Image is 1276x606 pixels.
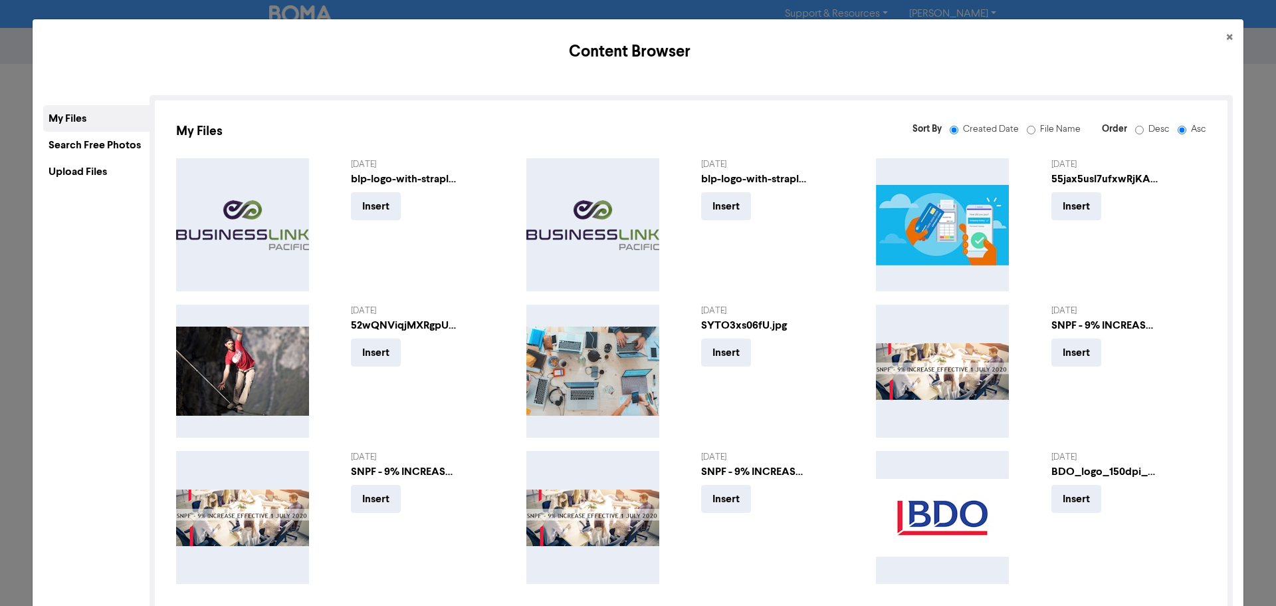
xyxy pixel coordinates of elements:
[950,126,958,134] input: Created Date
[912,123,942,134] span: Sort By
[1051,464,1158,480] div: BDO_logo_150dpi_RGB_290709.jpg
[1051,305,1206,317] div: [DATE]
[701,171,807,187] div: blp-logo-with-strapline-color-774b89c018911a4257fe8e8fd82961d58bd1a12be8051d98d6d551eccd733b75.png
[351,171,457,187] div: blp-logo-with-strapline-color-774b89c018911a4257fe8e8fd82961d58bd1a12be8051d98d6d551eccd733b75.png
[351,339,401,367] button: Insert
[351,464,457,480] div: SNPF - 9% INCREASE EFFECTIVE 1ST JULY 2020.PNG
[43,158,150,185] div: Upload Files
[1051,485,1101,513] button: Insert
[701,305,856,317] div: [DATE]
[701,158,856,171] div: [DATE]
[43,105,150,132] div: My Files
[1027,126,1035,134] input: File Name
[701,339,751,367] button: Insert
[701,451,856,464] div: [DATE]
[43,40,1216,64] h5: Content Browser
[701,464,807,480] div: SNPF - 9% INCREASE EFFECTIVE 1ST JULY 2020.PNG
[351,317,457,333] div: 52wQNViqjMXRgpUWr6ugkJ-casey-horner-wqAuyugJIeU-unsplash.jpg
[1135,126,1144,134] input: Desc
[1178,126,1186,134] input: Asc
[351,451,506,464] div: [DATE]
[43,132,150,158] div: Search Free Photos
[1180,122,1206,136] label: Asc
[351,305,506,317] div: [DATE]
[701,192,751,220] button: Insert
[952,122,1029,136] label: Created Date
[351,158,506,171] div: [DATE]
[1102,123,1127,134] span: Order
[1226,28,1233,48] span: ×
[351,192,401,220] button: Insert
[1051,317,1158,333] div: SNPF - 9% INCREASE EFFECTIVE 1ST JULY 2020.PNG
[1138,122,1180,136] label: Desc
[1051,171,1158,187] div: 55jax5usl7ufxwRjKABosI-Xero_Company-Card-Blog.jpg
[1051,451,1206,464] div: [DATE]
[1051,339,1101,367] button: Insert
[1051,158,1206,171] div: [DATE]
[701,485,751,513] button: Insert
[351,485,401,513] button: Insert
[701,317,807,333] div: SYTO3xs06fU.jpg
[176,122,681,141] div: My Files
[1029,122,1081,136] label: File Name
[1216,19,1243,57] button: Close
[1051,192,1101,220] button: Insert
[1210,542,1276,606] iframe: Chat Widget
